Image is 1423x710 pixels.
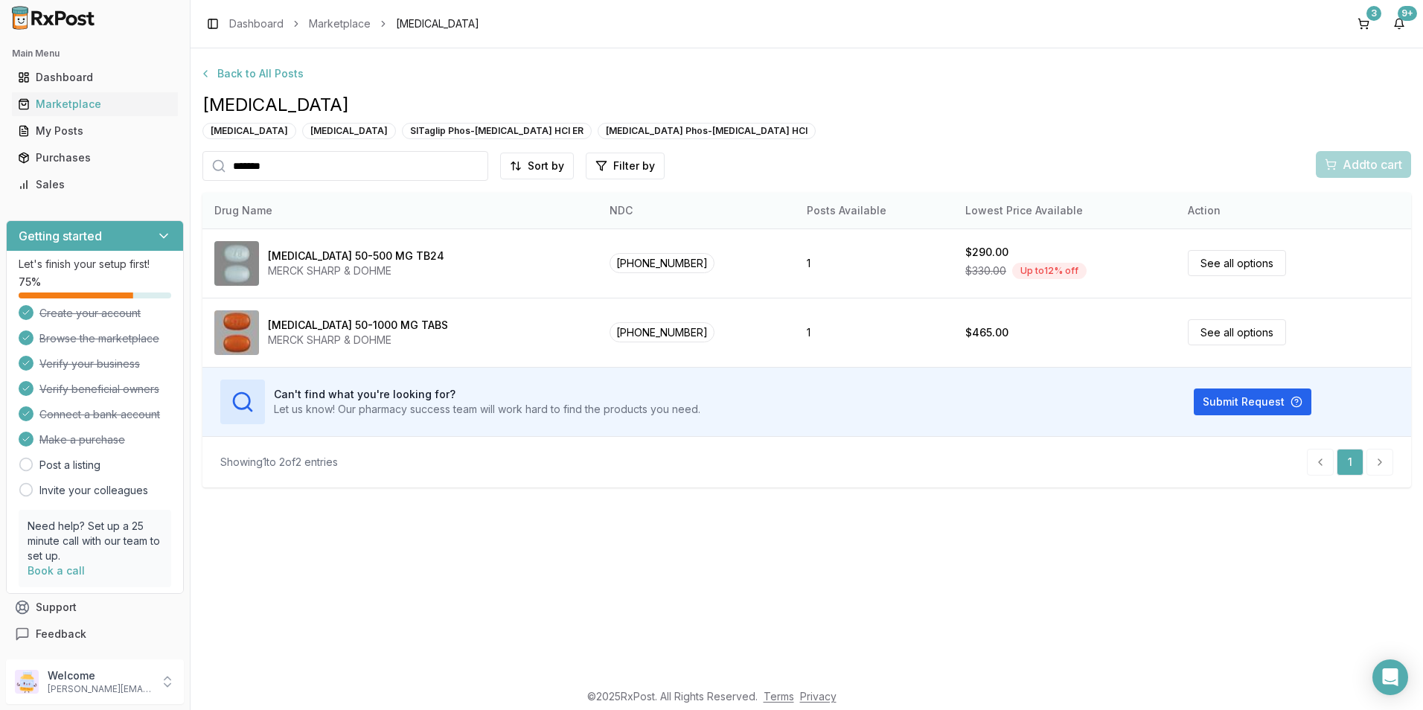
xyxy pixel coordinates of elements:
div: [MEDICAL_DATA] 50-1000 MG TABS [268,318,448,333]
img: Janumet XR 50-500 MG TB24 [214,241,259,286]
span: Create your account [39,306,141,321]
span: [MEDICAL_DATA] [396,16,479,31]
img: RxPost Logo [6,6,101,30]
div: [MEDICAL_DATA] 50-500 MG TB24 [268,249,444,263]
span: Browse the marketplace [39,331,159,346]
div: 9+ [1398,6,1417,21]
a: Back to All Posts [202,60,1411,87]
div: MERCK SHARP & DOHME [268,333,448,348]
div: Dashboard [18,70,172,85]
nav: pagination [1307,449,1393,476]
a: Purchases [12,144,178,171]
a: 1 [1337,449,1363,476]
td: 1 [795,298,953,367]
p: Welcome [48,668,151,683]
span: Feedback [36,627,86,642]
a: Marketplace [309,16,371,31]
nav: breadcrumb [229,16,479,31]
div: [MEDICAL_DATA] Phos-[MEDICAL_DATA] HCl [598,123,816,139]
th: NDC [598,193,795,228]
button: 9+ [1387,12,1411,36]
a: Dashboard [12,64,178,91]
a: See all options [1188,319,1286,345]
button: My Posts [6,119,184,143]
div: $465.00 [965,325,1008,340]
a: Marketplace [12,91,178,118]
a: Sales [12,171,178,198]
div: Marketplace [18,97,172,112]
h3: Getting started [19,227,102,245]
a: Terms [764,690,794,703]
p: Let us know! Our pharmacy success team will work hard to find the products you need. [274,402,700,417]
button: Back to All Posts [191,60,313,87]
button: Support [6,594,184,621]
button: Purchases [6,146,184,170]
button: Sort by [500,153,574,179]
div: Up to 12 % off [1012,263,1087,279]
th: Action [1176,193,1411,228]
span: Filter by [613,159,655,173]
button: Filter by [586,153,665,179]
div: Purchases [18,150,172,165]
div: MERCK SHARP & DOHME [268,263,444,278]
button: 3 [1352,12,1375,36]
span: [MEDICAL_DATA] [202,93,1411,117]
th: Drug Name [202,193,598,228]
a: See all options [1188,250,1286,276]
a: Privacy [800,690,837,703]
img: User avatar [15,670,39,694]
h3: Can't find what you're looking for? [274,387,700,402]
span: Verify beneficial owners [39,382,159,397]
span: Connect a bank account [39,407,160,422]
span: 75 % [19,275,41,290]
span: Make a purchase [39,432,125,447]
p: Need help? Set up a 25 minute call with our team to set up. [28,519,162,563]
a: Invite your colleagues [39,483,148,498]
a: Book a call [28,564,85,577]
span: [PHONE_NUMBER] [610,253,714,273]
th: Lowest Price Available [953,193,1176,228]
a: Dashboard [229,16,284,31]
button: Dashboard [6,65,184,89]
h2: Main Menu [12,48,178,60]
div: [MEDICAL_DATA] [202,123,296,139]
button: Feedback [6,621,184,647]
div: Sales [18,177,172,192]
p: Let's finish your setup first! [19,257,171,272]
td: 1 [795,228,953,298]
span: $330.00 [965,263,1006,278]
div: [MEDICAL_DATA] [302,123,396,139]
img: Janumet 50-1000 MG TABS [214,310,259,355]
a: Post a listing [39,458,100,473]
div: My Posts [18,124,172,138]
div: Showing 1 to 2 of 2 entries [220,455,338,470]
span: [PHONE_NUMBER] [610,322,714,342]
button: Sales [6,173,184,196]
button: Submit Request [1194,388,1311,415]
th: Posts Available [795,193,953,228]
div: 3 [1366,6,1381,21]
span: Verify your business [39,356,140,371]
div: $290.00 [965,245,1008,260]
p: [PERSON_NAME][EMAIL_ADDRESS][DOMAIN_NAME] [48,683,151,695]
span: Sort by [528,159,564,173]
div: Open Intercom Messenger [1372,659,1408,695]
div: SITaglip Phos-[MEDICAL_DATA] HCl ER [402,123,592,139]
button: Marketplace [6,92,184,116]
a: My Posts [12,118,178,144]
